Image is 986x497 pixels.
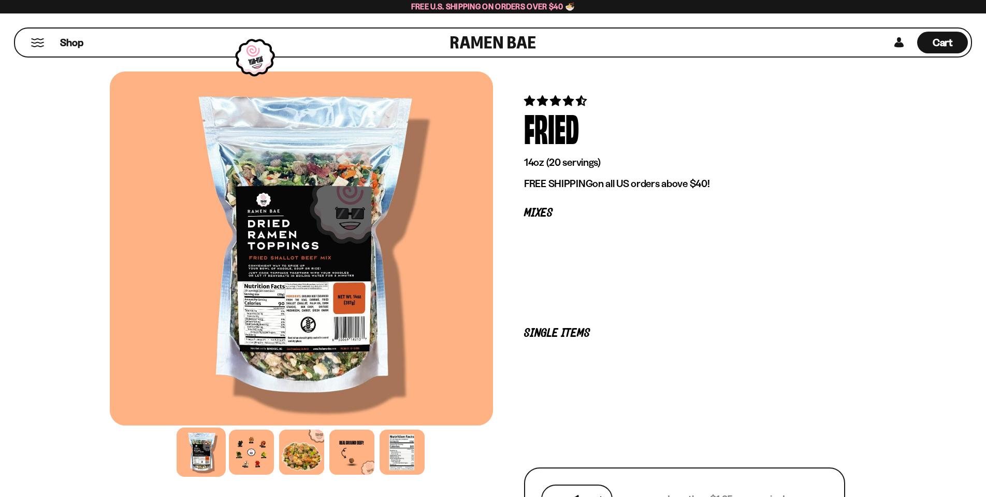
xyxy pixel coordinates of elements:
[917,29,968,56] div: Cart
[31,38,45,47] button: Mobile Menu Trigger
[524,177,592,190] strong: FREE SHIPPING
[524,329,845,338] p: Single Items
[524,94,589,107] span: 4.67 stars
[411,2,575,11] span: Free U.S. Shipping on Orders over $40 🍜
[524,208,845,218] p: Mixes
[60,32,83,53] a: Shop
[524,108,579,147] div: Fried
[933,36,953,49] span: Cart
[60,36,83,50] span: Shop
[524,156,845,169] p: 14oz (20 servings)
[524,177,845,190] p: on all US orders above $40!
